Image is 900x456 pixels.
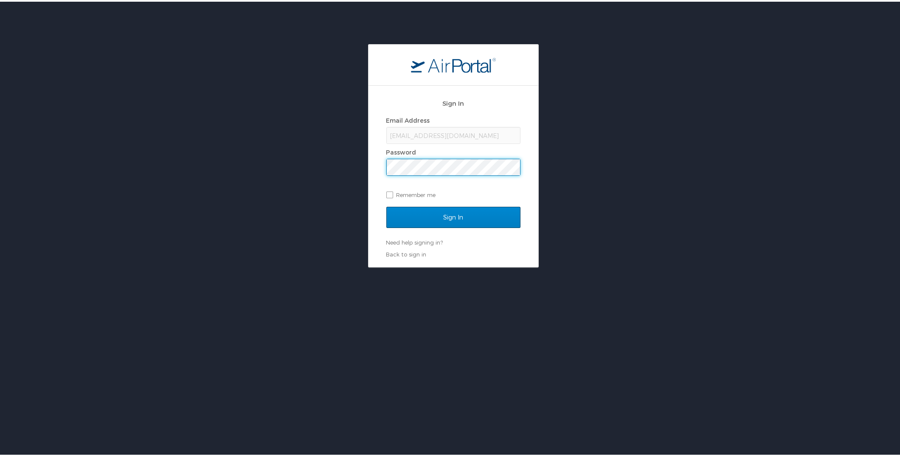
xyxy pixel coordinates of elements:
label: Email Address [386,115,430,122]
label: Password [386,147,416,154]
h2: Sign In [386,97,520,107]
img: logo [411,56,496,71]
a: Need help signing in? [386,237,443,244]
label: Remember me [386,187,520,200]
a: Back to sign in [386,249,427,256]
input: Sign In [386,205,520,226]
